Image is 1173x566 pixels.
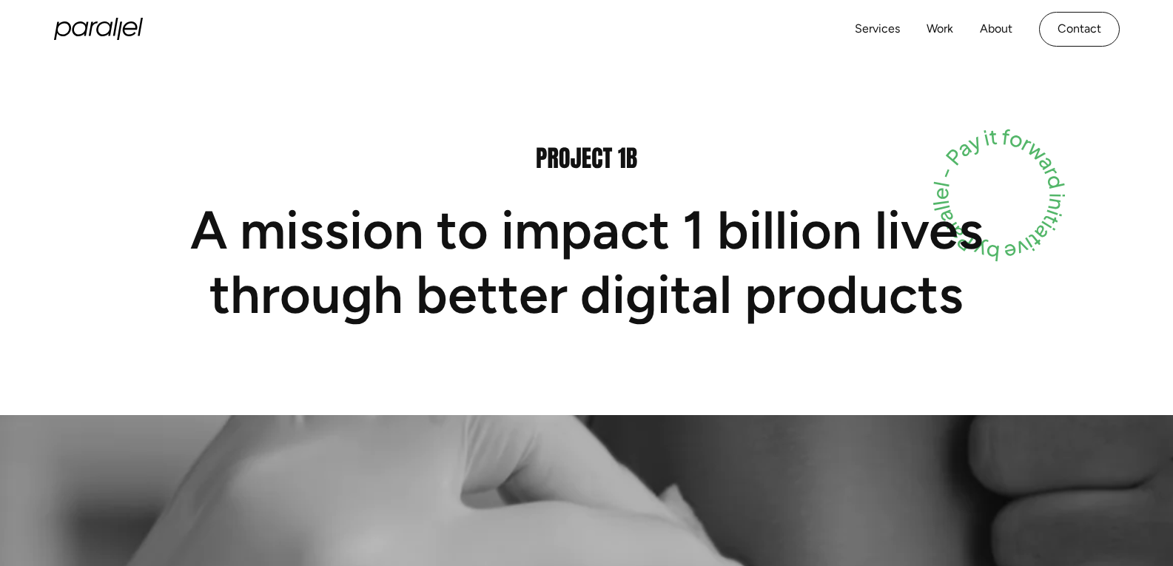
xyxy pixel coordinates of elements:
a: Contact [1039,12,1120,47]
img: by parallel [920,116,1078,274]
a: Services [855,18,900,40]
a: Work [927,18,953,40]
a: home [54,18,143,40]
h1: A mission to impact 1 billion lives through better digital products [143,198,1031,326]
img: Project 1B Logo [537,147,637,169]
a: About [980,18,1012,40]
